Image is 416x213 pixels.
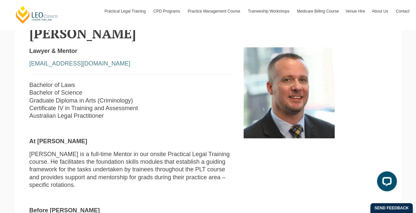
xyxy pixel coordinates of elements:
[342,2,368,21] a: Venue Hire
[29,26,387,41] h2: [PERSON_NAME]
[393,2,413,21] a: Contact
[29,81,234,120] p: Bachelor of Laws Bachelor of Science Graduate Diploma in Arts (Criminology) Certificate IV in Tra...
[15,5,59,24] a: [PERSON_NAME] Centre for Law
[294,2,342,21] a: Medicare Billing Course
[29,138,87,145] strong: At [PERSON_NAME]
[184,2,245,21] a: Practice Management Course
[101,2,150,21] a: Practical Legal Training
[29,150,234,189] p: [PERSON_NAME] is a full-time Mentor in our onsite Practical Legal Training course. He facilitates...
[368,2,392,21] a: About Us
[150,2,184,21] a: CPD Programs
[29,48,77,54] strong: Lawyer & Mentor
[372,169,399,196] iframe: LiveChat chat widget
[29,60,130,67] a: [EMAIL_ADDRESS][DOMAIN_NAME]
[245,2,294,21] a: Traineeship Workshops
